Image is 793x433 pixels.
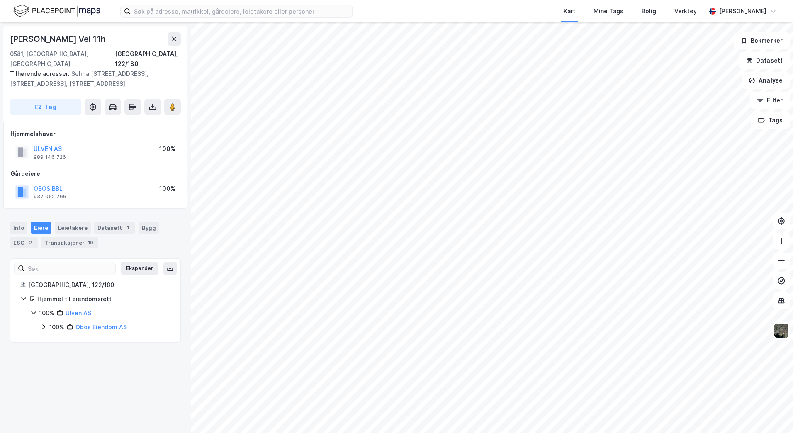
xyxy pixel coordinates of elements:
div: 100% [159,184,175,194]
div: Hjemmelshaver [10,129,180,139]
div: Verktøy [674,6,697,16]
div: 2 [26,238,34,247]
button: Tag [10,99,81,115]
a: Ulven AS [66,309,91,316]
div: [PERSON_NAME] Vei 11h [10,32,107,46]
div: ESG [10,237,38,248]
a: Obos Eiendom AS [75,324,127,331]
div: Eiere [31,222,51,234]
div: 1 [124,224,132,232]
iframe: Chat Widget [752,393,793,433]
span: Tilhørende adresser: [10,70,71,77]
div: 100% [159,144,175,154]
div: 937 052 766 [34,193,66,200]
div: [GEOGRAPHIC_DATA], 122/180 [28,280,170,290]
div: 100% [39,308,54,318]
input: Søk på adresse, matrikkel, gårdeiere, leietakere eller personer [131,5,352,17]
div: Datasett [94,222,135,234]
div: [GEOGRAPHIC_DATA], 122/180 [115,49,181,69]
button: Tags [751,112,790,129]
img: logo.f888ab2527a4732fd821a326f86c7f29.svg [13,4,100,18]
div: Info [10,222,27,234]
div: [PERSON_NAME] [719,6,766,16]
div: Bolig [642,6,656,16]
button: Datasett [739,52,790,69]
input: Søk [24,262,115,275]
div: Leietakere [55,222,91,234]
div: Bygg [139,222,159,234]
div: 989 146 726 [34,154,66,161]
div: 10 [86,238,95,247]
div: Gårdeiere [10,169,180,179]
div: 0581, [GEOGRAPHIC_DATA], [GEOGRAPHIC_DATA] [10,49,115,69]
button: Bokmerker [734,32,790,49]
button: Ekspander [121,262,158,275]
img: 9k= [774,323,789,338]
div: Selma [STREET_ADDRESS], [STREET_ADDRESS], [STREET_ADDRESS] [10,69,174,89]
div: Transaksjoner [41,237,98,248]
div: Hjemmel til eiendomsrett [37,294,170,304]
button: Filter [750,92,790,109]
div: Kart [564,6,575,16]
div: Mine Tags [594,6,623,16]
div: Kontrollprogram for chat [752,393,793,433]
button: Analyse [742,72,790,89]
div: 100% [49,322,64,332]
